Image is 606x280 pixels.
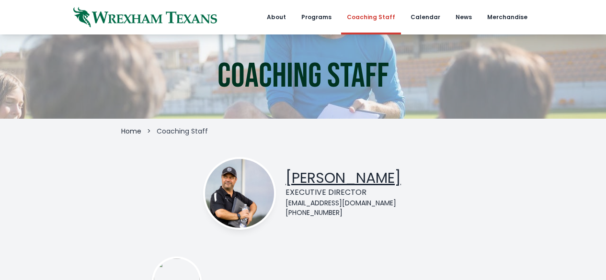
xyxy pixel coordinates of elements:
[286,208,401,217] div: [PHONE_NUMBER]
[217,59,389,94] h1: Coaching Staff
[286,198,401,208] div: [EMAIL_ADDRESS][DOMAIN_NAME]
[121,126,141,136] a: Home
[286,187,401,198] div: Executive Director
[157,126,208,136] span: Coaching Staff
[286,168,401,188] a: [PERSON_NAME]
[147,126,151,136] li: >
[205,159,274,228] img: ctm-bio.jpg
